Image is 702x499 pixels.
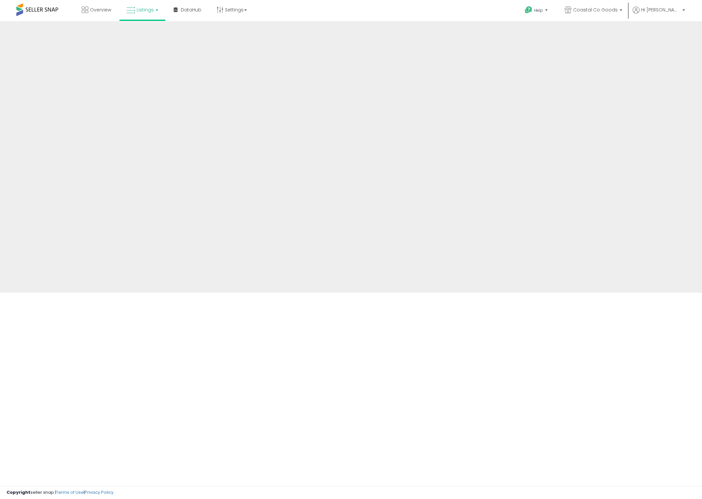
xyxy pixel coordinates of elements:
[641,7,680,13] span: Hi [PERSON_NAME]
[534,8,543,13] span: Help
[181,7,201,13] span: DataHub
[90,7,111,13] span: Overview
[633,7,685,21] a: Hi [PERSON_NAME]
[137,7,154,13] span: Listings
[520,1,554,21] a: Help
[524,6,533,14] i: Get Help
[573,7,618,13] span: Coastal Co Goods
